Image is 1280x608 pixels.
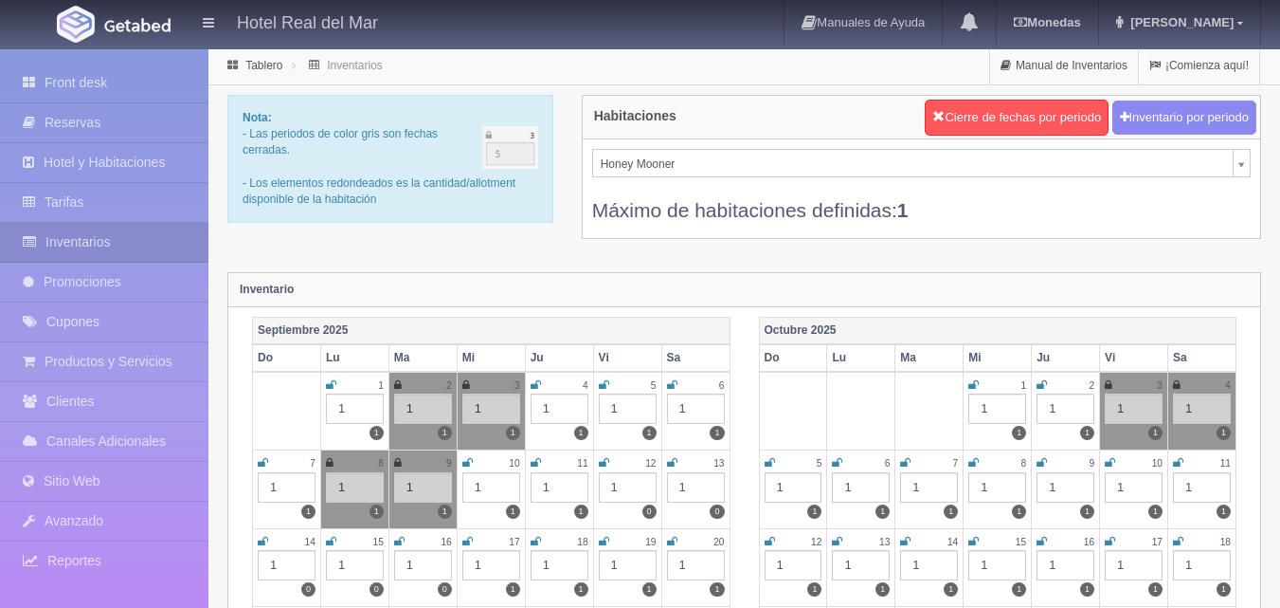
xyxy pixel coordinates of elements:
span: [PERSON_NAME] [1126,15,1234,29]
h4: Habitaciones [594,109,676,123]
div: 1 [1105,394,1163,424]
label: 1 [1148,426,1163,440]
div: 1 [462,472,520,503]
small: 14 [947,537,958,547]
th: Lu [827,344,895,372]
small: 4 [583,380,588,391]
label: 1 [301,505,315,519]
div: 1 [968,550,1026,580]
div: 1 [1105,550,1163,580]
label: 1 [574,582,588,597]
strong: Inventario [240,283,294,296]
div: 1 [968,394,1026,424]
label: 1 [1080,582,1094,597]
div: 1 [462,394,520,424]
div: 1 [968,472,1026,503]
h4: Hotel Real del Mar [237,9,378,33]
div: 1 [1173,550,1231,580]
label: 1 [1217,505,1231,519]
label: 1 [506,582,520,597]
div: 1 [258,472,315,503]
th: Mi [457,344,525,372]
div: 1 [531,550,588,580]
small: 20 [713,537,724,547]
small: 3 [1157,380,1163,391]
label: 1 [574,505,588,519]
div: 1 [832,550,890,580]
div: 1 [1037,472,1094,503]
a: Inventarios [327,59,383,72]
label: 1 [1217,426,1231,440]
div: 1 [599,394,657,424]
label: 1 [506,505,520,519]
small: 17 [509,537,519,547]
img: Getabed [57,6,95,43]
div: 1 [765,550,822,580]
label: 1 [574,426,588,440]
div: 1 [1173,394,1231,424]
small: 13 [713,458,724,469]
small: 1 [1021,380,1027,391]
div: 1 [667,472,725,503]
label: 1 [875,505,890,519]
div: 1 [462,550,520,580]
small: 10 [509,458,519,469]
div: 1 [1105,472,1163,503]
span: Honey Mooner [601,150,1225,178]
small: 18 [1220,537,1231,547]
label: 1 [1080,426,1094,440]
small: 4 [1225,380,1231,391]
label: 1 [1148,505,1163,519]
div: 1 [531,472,588,503]
label: 1 [438,426,452,440]
small: 13 [879,537,890,547]
th: Do [253,344,321,372]
button: Inventario por periodo [1112,101,1256,136]
th: Ma [895,344,964,372]
div: 1 [765,472,822,503]
div: 1 [667,394,725,424]
small: 19 [645,537,656,547]
img: Getabed [104,18,171,32]
th: Do [759,344,827,372]
img: cutoff.png [482,126,538,169]
small: 17 [1152,537,1163,547]
small: 15 [1016,537,1026,547]
label: 0 [438,582,452,597]
div: 1 [1037,550,1094,580]
th: Mi [964,344,1032,372]
small: 2 [1089,380,1094,391]
button: Cierre de fechas por periodo [925,100,1109,136]
small: 11 [577,458,587,469]
div: 1 [326,472,384,503]
label: 1 [875,582,890,597]
div: 1 [326,394,384,424]
div: 1 [258,550,315,580]
div: - Las periodos de color gris son fechas cerradas. - Los elementos redondeados es la cantidad/allo... [227,95,553,223]
label: 1 [1012,426,1026,440]
label: 0 [642,505,657,519]
small: 8 [378,458,384,469]
small: 16 [441,537,451,547]
small: 12 [811,537,821,547]
div: 1 [394,550,452,580]
div: 1 [832,472,890,503]
label: 0 [710,505,724,519]
small: 11 [1220,458,1231,469]
label: 1 [370,426,384,440]
label: 1 [1080,505,1094,519]
small: 14 [305,537,315,547]
div: 1 [900,550,958,580]
small: 15 [373,537,384,547]
a: Manual de Inventarios [990,47,1138,84]
th: Sa [661,344,730,372]
small: 9 [446,458,452,469]
div: 1 [1173,472,1231,503]
small: 5 [817,458,822,469]
b: Nota: [243,111,272,124]
label: 1 [710,426,724,440]
small: 12 [645,458,656,469]
label: 1 [807,582,821,597]
small: 5 [651,380,657,391]
small: 2 [446,380,452,391]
